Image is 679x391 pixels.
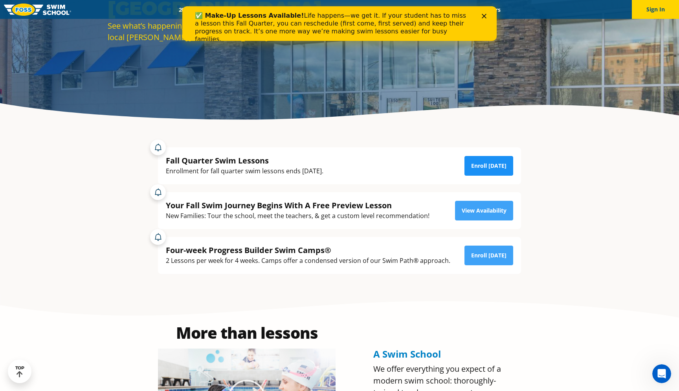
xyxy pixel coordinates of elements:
[166,200,429,211] div: Your Fall Swim Journey Begins With A Free Preview Lesson
[221,6,254,13] a: Schools
[455,201,513,220] a: View Availability
[13,6,289,37] div: Life happens—we get it. If your student has to miss a lesson this Fall Quarter, you can reschedul...
[464,156,513,176] a: Enroll [DATE]
[367,6,450,13] a: Swim Like [PERSON_NAME]
[166,255,450,266] div: 2 Lessons per week for 4 weeks. Camps offer a condensed version of our Swim Path® approach.
[108,20,336,43] div: See what’s happening and find reasons to hit the water at your local [PERSON_NAME][GEOGRAPHIC_DATA].
[13,6,121,13] b: ✅ Make-Up Lessons Available!
[464,246,513,265] a: Enroll [DATE]
[158,325,336,341] h2: More than lessons
[4,4,71,16] img: FOSS Swim School Logo
[652,364,671,383] iframe: Intercom live chat
[254,6,323,13] a: Swim Path® Program
[373,347,441,360] span: A Swim School
[172,6,221,13] a: 2025 Calendar
[166,211,429,221] div: New Families: Tour the school, meet the teachers, & get a custom level recommendation!
[166,166,323,176] div: Enrollment for fall quarter swim lessons ends [DATE].
[166,245,450,255] div: Four-week Progress Builder Swim Camps®
[182,6,497,41] iframe: Intercom live chat banner
[299,7,307,12] div: Close
[450,6,475,13] a: Blog
[475,6,507,13] a: Careers
[166,155,323,166] div: Fall Quarter Swim Lessons
[15,365,24,378] div: TOP
[323,6,367,13] a: About FOSS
